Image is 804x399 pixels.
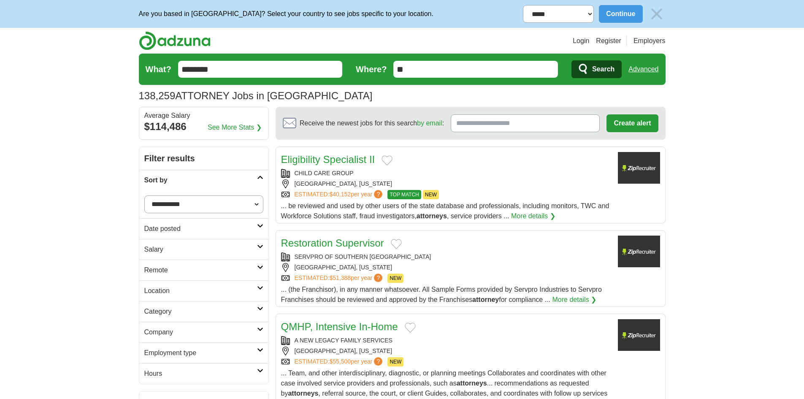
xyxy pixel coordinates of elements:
img: icon_close_no_bg.svg [648,5,666,23]
img: Adzuna logo [139,31,211,50]
div: A NEW LEGACY FAMILY SERVICES [281,336,611,345]
label: What? [146,63,171,76]
h2: Company [144,327,257,337]
img: Company logo [618,236,660,267]
h2: Remote [144,265,257,275]
strong: attorney [472,296,499,303]
span: ? [374,357,382,366]
h2: Salary [144,244,257,255]
span: $51,388 [329,274,351,281]
a: QMHP, Intensive In-Home [281,321,398,332]
a: More details ❯ [511,211,555,221]
button: Add to favorite jobs [391,239,402,249]
h1: ATTORNEY Jobs in [GEOGRAPHIC_DATA] [139,90,373,101]
a: Salary [139,239,268,260]
a: Employment type [139,342,268,363]
a: Date posted [139,218,268,239]
span: Receive the newest jobs for this search : [300,118,444,128]
button: Create alert [606,114,658,132]
span: NEW [387,274,403,283]
div: CHILD CARE GROUP [281,169,611,178]
p: Are you based in [GEOGRAPHIC_DATA]? Select your country to see jobs specific to your location. [139,9,433,19]
a: Hours [139,363,268,384]
strong: attorneys [288,390,318,397]
span: ? [374,274,382,282]
a: ESTIMATED:$55,500per year? [295,357,384,366]
a: More details ❯ [552,295,597,305]
a: Restoration Supervisor [281,237,384,249]
a: Sort by [139,170,268,190]
strong: attorneys [457,380,487,387]
div: Average Salary [144,112,263,119]
a: by email [417,119,442,127]
div: [GEOGRAPHIC_DATA], [US_STATE] [281,179,611,188]
a: Eligibility Specialist II [281,154,375,165]
div: [GEOGRAPHIC_DATA], [US_STATE] [281,263,611,272]
h2: Date posted [144,224,257,234]
span: ... be reviewed and used by other users of the state database and professionals, including monito... [281,202,609,220]
span: $40,152 [329,191,351,198]
strong: attorneys [417,212,447,220]
div: SERVPRO OF SOUTHERN [GEOGRAPHIC_DATA] [281,252,611,261]
h2: Filter results [139,147,268,170]
a: ESTIMATED:$40,152per year? [295,190,384,199]
a: Advanced [628,61,658,78]
button: Add to favorite jobs [382,155,393,166]
img: Company logo [618,152,660,184]
a: See More Stats ❯ [208,122,262,133]
span: ? [374,190,382,198]
span: $55,500 [329,358,351,365]
label: Where? [356,63,387,76]
a: Location [139,280,268,301]
a: Login [573,36,589,46]
button: Add to favorite jobs [405,323,416,333]
div: $114,486 [144,119,263,134]
button: Search [571,60,622,78]
a: Category [139,301,268,322]
a: Register [596,36,621,46]
h2: Employment type [144,348,257,358]
h2: Location [144,286,257,296]
span: NEW [387,357,403,366]
div: [GEOGRAPHIC_DATA], [US_STATE] [281,347,611,356]
span: NEW [423,190,439,199]
span: Search [592,61,615,78]
a: ESTIMATED:$51,388per year? [295,274,384,283]
a: Company [139,322,268,342]
button: Continue [599,5,642,23]
a: Employers [633,36,666,46]
span: TOP MATCH [387,190,421,199]
h2: Category [144,307,257,317]
span: ... (the Franchisor), in any manner whatsoever. All Sample Forms provided by Servpro Industries t... [281,286,602,303]
h2: Sort by [144,175,257,185]
img: Company logo [618,319,660,351]
h2: Hours [144,369,257,379]
a: Remote [139,260,268,280]
span: 138,259 [139,88,176,103]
